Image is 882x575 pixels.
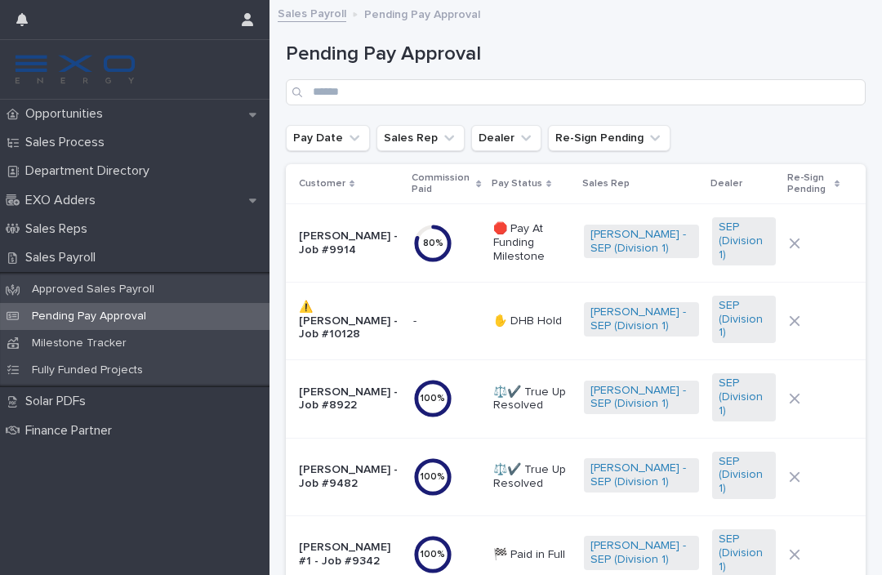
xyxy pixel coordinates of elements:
[493,386,571,413] p: ⚖️✔️ True Up Resolved
[19,283,167,296] p: Approved Sales Payroll
[590,384,693,412] a: [PERSON_NAME] - SEP (Division 1)
[19,221,100,237] p: Sales Reps
[286,125,370,151] button: Pay Date
[590,461,693,489] a: [PERSON_NAME] - SEP (Division 1)
[19,135,118,150] p: Sales Process
[582,175,630,193] p: Sales Rep
[286,79,866,105] input: Search
[787,169,830,199] p: Re-Sign Pending
[19,394,99,409] p: Solar PDFs
[413,549,452,560] div: 100 %
[299,463,400,491] p: [PERSON_NAME] - Job #9482
[286,204,866,282] tr: [PERSON_NAME] - Job #991480%🛑 Pay At Funding Milestone[PERSON_NAME] - SEP (Division 1) SEP (Divis...
[413,238,452,249] div: 80 %
[19,337,140,350] p: Milestone Tracker
[548,125,670,151] button: Re-Sign Pending
[493,222,571,263] p: 🛑 Pay At Funding Milestone
[299,230,400,257] p: [PERSON_NAME] - Job #9914
[299,541,400,568] p: [PERSON_NAME] #1 - Job #9342
[299,175,345,193] p: Customer
[19,193,109,208] p: EXO Adders
[278,3,346,22] a: Sales Payroll
[719,221,770,261] a: SEP (Division 1)
[286,282,866,359] tr: ⚠️ [PERSON_NAME] - Job #10128-- ✋ DHB Hold[PERSON_NAME] - SEP (Division 1) SEP (Division 1)
[719,455,770,496] a: SEP (Division 1)
[19,363,156,377] p: Fully Funded Projects
[719,533,770,573] a: SEP (Division 1)
[19,106,116,122] p: Opportunities
[413,311,420,328] p: -
[299,386,400,413] p: [PERSON_NAME] - Job #8922
[19,250,109,265] p: Sales Payroll
[493,314,571,328] p: ✋ DHB Hold
[493,463,571,491] p: ⚖️✔️ True Up Resolved
[376,125,465,151] button: Sales Rep
[719,377,770,417] a: SEP (Division 1)
[590,305,693,333] a: [PERSON_NAME] - SEP (Division 1)
[13,53,137,86] img: FKS5r6ZBThi8E5hshIGi
[364,4,480,22] p: Pending Pay Approval
[412,169,472,199] p: Commission Paid
[413,393,452,404] div: 100 %
[286,438,866,515] tr: [PERSON_NAME] - Job #9482100%⚖️✔️ True Up Resolved[PERSON_NAME] - SEP (Division 1) SEP (Division 1)
[19,163,163,179] p: Department Directory
[299,301,400,341] p: ⚠️ [PERSON_NAME] - Job #10128
[471,125,541,151] button: Dealer
[19,423,125,439] p: Finance Partner
[590,539,693,567] a: [PERSON_NAME] - SEP (Division 1)
[492,175,542,193] p: Pay Status
[710,175,742,193] p: Dealer
[286,42,866,66] h1: Pending Pay Approval
[590,228,693,256] a: [PERSON_NAME] - SEP (Division 1)
[413,471,452,483] div: 100 %
[493,548,571,562] p: 🏁 Paid in Full
[286,360,866,438] tr: [PERSON_NAME] - Job #8922100%⚖️✔️ True Up Resolved[PERSON_NAME] - SEP (Division 1) SEP (Division 1)
[19,310,159,323] p: Pending Pay Approval
[719,299,770,340] a: SEP (Division 1)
